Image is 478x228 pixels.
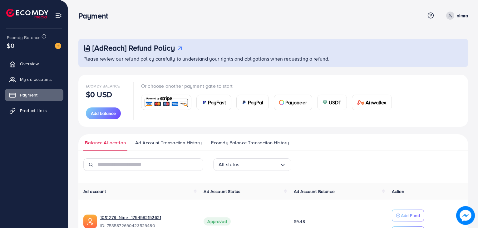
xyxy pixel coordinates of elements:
span: Payment [20,92,37,98]
h3: Payment [78,11,113,20]
img: card [357,100,365,105]
h3: [AdReach] Refund Policy [92,43,175,52]
span: All status [219,160,239,169]
a: cardPayoneer [274,95,312,110]
span: $0 [7,41,14,50]
p: nimra [457,12,468,19]
span: PayFast [208,99,226,106]
span: Product Links [20,107,47,114]
a: cardPayPal [236,95,269,110]
p: Or choose another payment gate to start [141,82,397,90]
span: Approved [204,217,230,226]
span: Payoneer [285,99,307,106]
a: My ad accounts [5,73,63,86]
p: Please review our refund policy carefully to understand your rights and obligations when requesti... [83,55,464,62]
a: card [141,95,191,110]
img: image [55,43,61,49]
span: Ecomdy Balance [7,34,41,41]
div: Search for option [213,158,291,171]
img: menu [55,12,62,19]
img: card [242,100,247,105]
a: nimra [444,12,468,20]
span: Ad Account Status [204,188,240,195]
p: Add Fund [401,212,420,219]
a: cardPayFast [196,95,231,110]
img: image [456,206,475,225]
img: card [143,96,189,109]
span: Ad Account Transaction History [135,139,202,146]
a: Overview [5,57,63,70]
a: 1031278_Nimz_1754582153621 [100,214,161,221]
img: card [279,100,284,105]
a: cardUSDT [317,95,347,110]
span: Action [392,188,404,195]
span: Balance Allocation [85,139,126,146]
span: Overview [20,61,39,67]
a: Product Links [5,104,63,117]
img: card [323,100,328,105]
span: My ad accounts [20,76,52,82]
span: Ecomdy Balance [86,83,120,89]
button: Add balance [86,107,121,119]
span: USDT [329,99,342,106]
span: Add balance [91,110,116,116]
span: $9.48 [294,218,305,225]
a: Payment [5,89,63,101]
span: Airwallex [366,99,386,106]
img: logo [6,9,48,18]
p: $0 USD [86,91,112,98]
span: PayPal [248,99,264,106]
span: Ad account [83,188,106,195]
input: Search for option [239,160,280,169]
button: Add Fund [392,210,424,221]
span: Ad Account Balance [294,188,335,195]
span: Ecomdy Balance Transaction History [211,139,289,146]
img: card [202,100,207,105]
a: cardAirwallex [352,95,392,110]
